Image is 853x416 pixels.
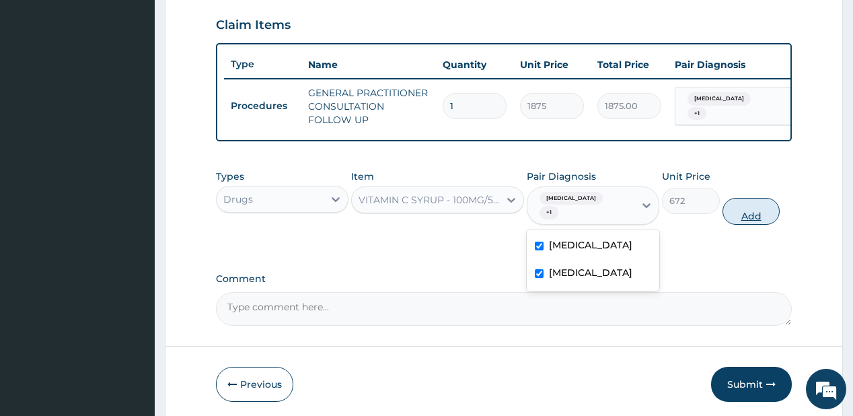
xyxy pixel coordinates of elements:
[513,51,591,78] th: Unit Price
[224,94,301,118] td: Procedures
[25,67,54,101] img: d_794563401_company_1708531726252_794563401
[216,18,291,33] h3: Claim Items
[359,193,500,207] div: VITAMIN C SYRUP - 100MG/5ML
[78,123,186,259] span: We're online!
[221,7,253,39] div: Minimize live chat window
[688,92,751,106] span: [MEDICAL_DATA]
[527,170,596,183] label: Pair Diagnosis
[549,238,632,252] label: [MEDICAL_DATA]
[216,171,244,182] label: Types
[668,51,816,78] th: Pair Diagnosis
[549,266,632,279] label: [MEDICAL_DATA]
[7,275,256,322] textarea: Type your message and hit 'Enter'
[223,193,253,206] div: Drugs
[224,52,301,77] th: Type
[301,51,436,78] th: Name
[540,206,558,219] span: + 1
[351,170,374,183] label: Item
[216,273,791,285] label: Comment
[662,170,710,183] label: Unit Price
[688,107,706,120] span: + 1
[436,51,513,78] th: Quantity
[70,75,226,93] div: Chat with us now
[591,51,668,78] th: Total Price
[301,79,436,133] td: GENERAL PRACTITIONER CONSULTATION FOLLOW UP
[722,198,780,225] button: Add
[540,192,603,205] span: [MEDICAL_DATA]
[711,367,792,402] button: Submit
[216,367,293,402] button: Previous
